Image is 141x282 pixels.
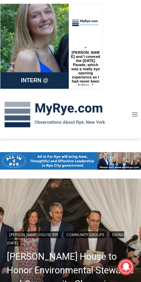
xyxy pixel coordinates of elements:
[7,230,138,246] div: | |
[80,58,83,65] div: 6
[0,69,69,85] a: Intern @ [DOMAIN_NAME]
[5,69,91,85] h4: [PERSON_NAME] Read Sanctuary Fall Fest: [DATE]
[70,43,101,82] div: "[PERSON_NAME] and I covered the [DATE] Parade, which was a really eye opening experience as I ha...
[64,231,106,238] a: Community Groups
[0,68,102,85] a: [PERSON_NAME] Read Sanctuary Fall Fest: [DATE]
[72,58,75,65] div: 1
[128,109,141,120] button: Open menu
[2,71,67,97] span: Intern @ [DOMAIN_NAME]
[77,58,78,65] div: /
[7,231,61,238] a: [PERSON_NAME] House Rye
